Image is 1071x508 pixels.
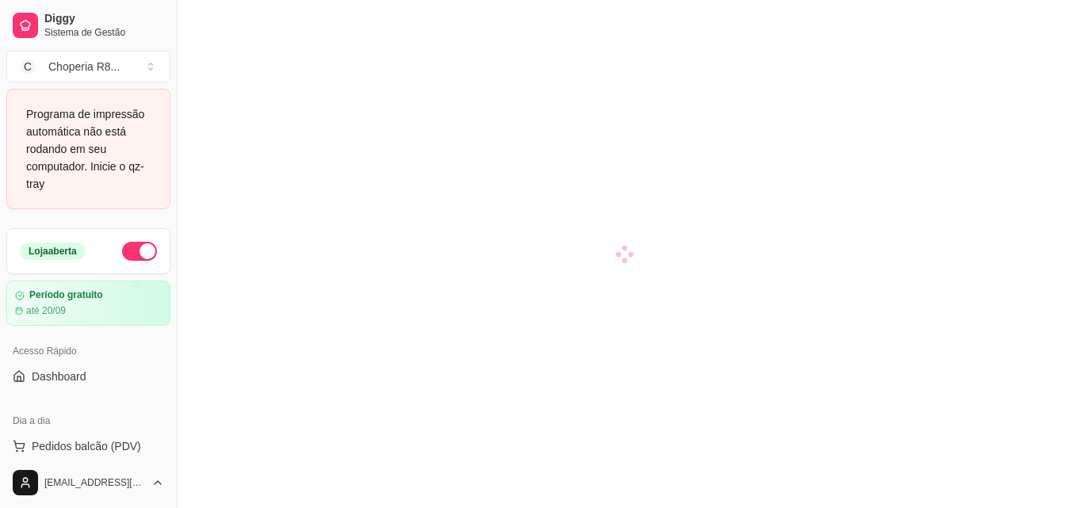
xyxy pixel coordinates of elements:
[48,59,120,74] div: Choperia R8 ...
[32,438,141,454] span: Pedidos balcão (PDV)
[6,6,170,44] a: DiggySistema de Gestão
[6,364,170,389] a: Dashboard
[122,242,157,261] button: Alterar Status
[6,464,170,502] button: [EMAIL_ADDRESS][DOMAIN_NAME]
[20,243,86,260] div: Loja aberta
[6,338,170,364] div: Acesso Rápido
[44,12,164,26] span: Diggy
[6,281,170,326] a: Período gratuitoaté 20/09
[6,408,170,434] div: Dia a dia
[26,304,66,317] article: até 20/09
[44,476,145,489] span: [EMAIL_ADDRESS][DOMAIN_NAME]
[6,434,170,459] button: Pedidos balcão (PDV)
[44,26,164,39] span: Sistema de Gestão
[20,59,36,74] span: C
[32,369,86,384] span: Dashboard
[26,105,151,193] div: Programa de impressão automática não está rodando em seu computador. Inicie o qz-tray
[29,289,103,301] article: Período gratuito
[6,51,170,82] button: Select a team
